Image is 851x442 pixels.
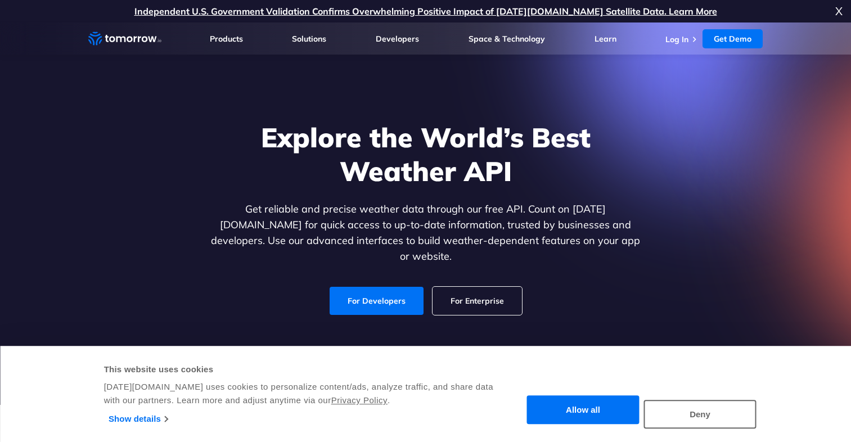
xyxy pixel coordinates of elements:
a: For Developers [330,287,424,315]
a: Space & Technology [469,34,545,44]
a: Independent U.S. Government Validation Confirms Overwhelming Positive Impact of [DATE][DOMAIN_NAM... [134,6,717,17]
a: Developers [376,34,419,44]
div: [DATE][DOMAIN_NAME] uses cookies to personalize content/ads, analyze traffic, and share data with... [104,380,495,407]
a: Show details [109,411,168,427]
button: Allow all [527,396,640,425]
a: Home link [88,30,161,47]
button: Deny [644,400,757,429]
h1: Explore the World’s Best Weather API [209,120,643,188]
a: For Enterprise [433,287,522,315]
a: Learn [595,34,616,44]
a: Solutions [292,34,326,44]
div: This website uses cookies [104,363,495,376]
a: Privacy Policy [331,395,388,405]
a: Products [210,34,243,44]
p: Get reliable and precise weather data through our free API. Count on [DATE][DOMAIN_NAME] for quic... [209,201,643,264]
a: Log In [665,34,688,44]
a: Get Demo [703,29,763,48]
